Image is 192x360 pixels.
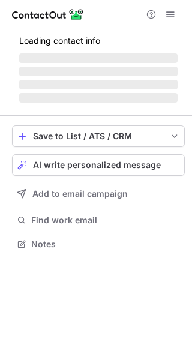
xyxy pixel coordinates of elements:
button: save-profile-one-click [12,125,185,147]
span: ‌ [19,80,178,89]
span: AI write personalized message [33,160,161,170]
div: Save to List / ATS / CRM [33,131,164,141]
button: Find work email [12,212,185,229]
button: Add to email campaign [12,183,185,205]
span: Add to email campaign [32,189,128,199]
p: Loading contact info [19,36,178,46]
span: ‌ [19,53,178,63]
span: ‌ [19,67,178,76]
button: AI write personalized message [12,154,185,176]
span: Notes [31,239,180,250]
button: Notes [12,236,185,253]
span: Find work email [31,215,180,226]
span: ‌ [19,93,178,103]
img: ContactOut v5.3.10 [12,7,84,22]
